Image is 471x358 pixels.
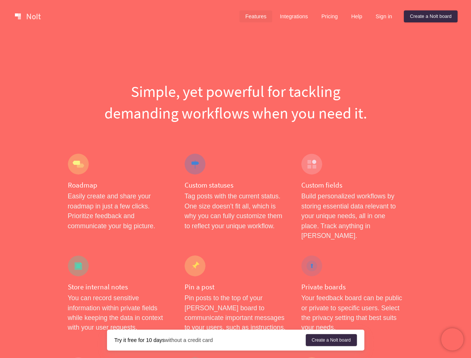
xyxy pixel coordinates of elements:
[301,293,403,333] p: Your feedback board can be public or private to specific users. Select the privacy setting that b...
[68,180,170,190] h4: Roadmap
[68,191,170,231] p: Easily create and share your roadmap in just a few clicks. Prioritize feedback and communicate yo...
[185,282,286,292] h4: Pin a post
[306,334,357,346] a: Create a Nolt board
[301,180,403,190] h4: Custom fields
[301,191,403,241] p: Build personalized workflows by storing essential data relevant to your unique needs, all in one ...
[441,328,464,351] iframe: Chatra live chat
[185,293,286,342] p: Pin posts to the top of your [PERSON_NAME] board to communicate important messages to your users,...
[370,10,398,22] a: Sign in
[68,282,170,292] h4: Store internal notes
[345,10,368,22] a: Help
[239,10,273,22] a: Features
[185,180,286,190] h4: Custom statuses
[114,336,306,344] div: without a credit card
[404,10,458,22] a: Create a Nolt board
[114,337,165,343] strong: Try it free for 10 days
[315,10,344,22] a: Pricing
[68,293,170,333] p: You can record sensitive information within private fields while keeping the data in context with...
[274,10,314,22] a: Integrations
[68,81,404,124] h1: Simple, yet powerful for tackling demanding workflows when you need it.
[301,282,403,292] h4: Private boards
[185,191,286,231] p: Tag posts with the current status. One size doesn’t fit all, which is why you can fully customize...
